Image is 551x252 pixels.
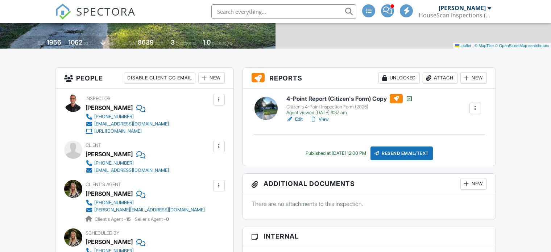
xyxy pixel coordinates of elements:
a: [PHONE_NUMBER] [86,199,205,206]
div: [PERSON_NAME] [86,102,133,113]
a: © MapTiler [475,44,494,48]
strong: 15 [126,216,131,222]
strong: 0 [166,216,169,222]
a: [PHONE_NUMBER] [86,160,169,167]
div: [PHONE_NUMBER] [94,114,134,120]
a: [PHONE_NUMBER] [86,113,169,120]
div: New [198,72,225,84]
div: HouseScan Inspections (INS) [419,12,491,19]
a: 4-Point Report (Citizen's Form) Copy Citizen's 4-Point Inspection Form (2025) Agent viewed [DATE]... [286,94,413,116]
div: 8639 [138,38,154,46]
a: [PERSON_NAME][EMAIL_ADDRESS][DOMAIN_NAME] [86,206,205,214]
a: View [310,116,329,123]
div: Unlocked [378,72,420,84]
div: New [460,72,487,84]
div: [EMAIL_ADDRESS][DOMAIN_NAME] [94,168,169,173]
div: 1062 [68,38,82,46]
a: Edit [286,116,303,123]
div: Published at [DATE] 12:00 PM [306,150,366,156]
a: SPECTORA [55,10,136,25]
div: [PERSON_NAME][EMAIL_ADDRESS][DOMAIN_NAME] [94,207,205,213]
div: Disable Client CC Email [124,72,195,84]
a: [EMAIL_ADDRESS][DOMAIN_NAME] [86,120,169,128]
span: Client [86,142,101,148]
p: There are no attachments to this inspection. [252,200,487,208]
div: 3 [171,38,175,46]
span: | [472,44,473,48]
span: slab [107,40,115,46]
h3: People [55,68,233,88]
div: [PHONE_NUMBER] [94,160,134,166]
div: [PERSON_NAME] [439,4,486,12]
a: [EMAIL_ADDRESS][DOMAIN_NAME] [86,167,169,174]
div: Resend Email/Text [370,146,433,160]
a: [PERSON_NAME] [86,188,133,199]
a: [URL][DOMAIN_NAME] [86,128,169,135]
span: Client's Agent [86,182,121,187]
div: New [460,178,487,190]
div: [EMAIL_ADDRESS][DOMAIN_NAME] [94,121,169,127]
input: Search everything... [211,4,356,19]
span: Lot Size [121,40,137,46]
h3: Additional Documents [243,174,496,194]
span: SPECTORA [76,4,136,19]
div: [URL][DOMAIN_NAME] [94,128,142,134]
h3: Internal [243,227,496,246]
a: © OpenStreetMap contributors [495,44,549,48]
span: Inspector [86,96,111,101]
div: [PERSON_NAME] [86,236,133,247]
div: [PHONE_NUMBER] [94,200,134,206]
div: Citizen's 4-Point Inspection Form (2025) [286,104,413,110]
div: Attach [423,72,457,84]
div: 1956 [47,38,61,46]
span: Client's Agent - [95,216,132,222]
span: Scheduled By [86,230,119,236]
span: sq.ft. [155,40,164,46]
h3: Reports [243,68,496,88]
h6: 4-Point Report (Citizen's Form) Copy [286,94,413,103]
div: [PERSON_NAME] [86,149,133,160]
a: Leaflet [455,44,471,48]
span: bedrooms [176,40,196,46]
span: Seller's Agent - [135,216,169,222]
img: The Best Home Inspection Software - Spectora [55,4,71,20]
span: Built [38,40,46,46]
div: 1.0 [203,38,211,46]
span: bathrooms [212,40,232,46]
div: Agent viewed [DATE] 9:37 am [286,110,413,116]
span: sq. ft. [83,40,94,46]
